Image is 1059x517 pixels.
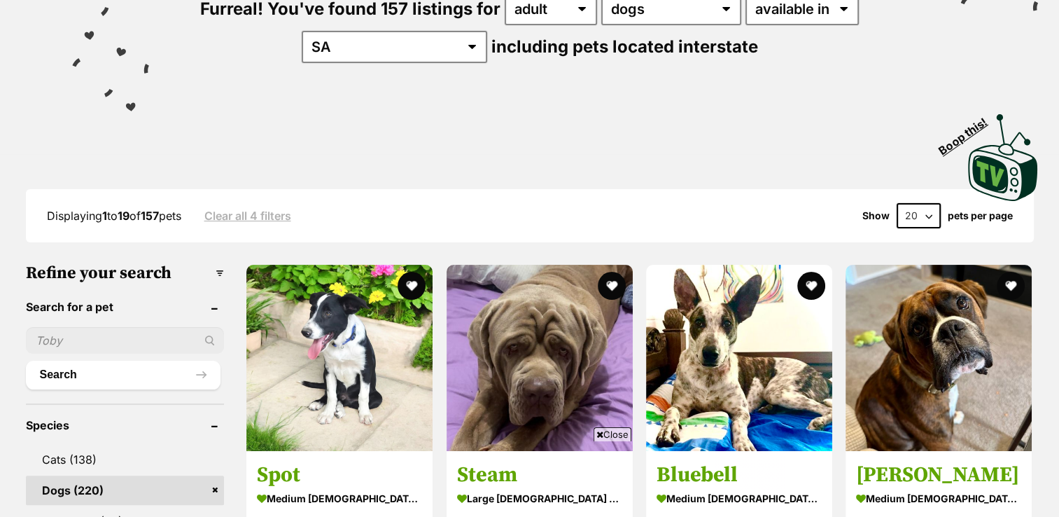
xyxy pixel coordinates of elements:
[118,209,129,223] strong: 19
[646,265,832,451] img: Bluebell - Australian Cattle Dog
[491,36,758,57] span: including pets located interstate
[102,209,107,223] strong: 1
[657,488,822,509] strong: medium [DEMOGRAPHIC_DATA] Dog
[598,272,626,300] button: favourite
[26,361,221,389] button: Search
[856,462,1021,488] h3: [PERSON_NAME]
[26,419,225,432] header: Species
[26,445,225,474] a: Cats (138)
[26,263,225,283] h3: Refine your search
[968,102,1038,204] a: Boop this!
[968,114,1038,201] img: PetRescue TV logo
[856,488,1021,509] strong: medium [DEMOGRAPHIC_DATA] Dog
[797,272,825,300] button: favourite
[846,265,1032,451] img: Odie - Boxer Dog
[47,209,181,223] span: Displaying to of pets
[948,210,1013,221] label: pets per page
[862,210,890,221] span: Show
[246,265,433,451] img: Spot - Border Collie Dog
[594,427,631,441] span: Close
[937,106,1001,157] span: Boop this!
[141,209,159,223] strong: 157
[26,476,225,505] a: Dogs (220)
[204,209,291,222] a: Clear all 4 filters
[26,327,225,354] input: Toby
[447,265,633,451] img: Steam - Neapolitan Mastiff Dog
[398,272,426,300] button: favourite
[997,272,1025,300] button: favourite
[257,488,422,509] strong: medium [DEMOGRAPHIC_DATA] Dog
[275,447,785,510] iframe: Advertisement
[257,462,422,488] h3: Spot
[657,462,822,488] h3: Bluebell
[26,301,225,313] header: Search for a pet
